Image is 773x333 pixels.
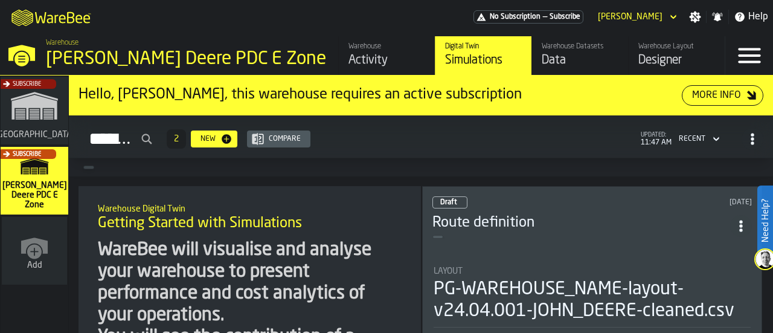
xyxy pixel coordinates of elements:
[593,10,679,24] div: DropdownMenuValue-Allen Pham
[162,129,191,149] div: ButtonLoadMore-Load More-Prev-First-Last
[46,48,329,70] div: [PERSON_NAME] Deere PDC E Zone
[748,10,768,24] span: Help
[434,267,751,276] div: Title
[598,12,662,22] div: DropdownMenuValue-Allen Pham
[196,135,220,143] div: New
[679,135,705,143] div: DropdownMenuValue-4
[611,198,752,207] div: Updated: 4/16/2025, 4:19:21 AM Created: 4/16/2025, 3:52:44 AM
[174,135,179,143] span: 2
[27,260,42,270] span: Add
[2,217,67,287] a: link-to-/wh/new
[440,199,457,206] span: Draft
[445,42,522,51] div: Digital Twin
[191,131,237,147] button: button-New
[13,151,41,158] span: Subscribe
[729,10,773,24] label: button-toggle-Help
[759,187,772,254] label: Need Help?
[435,36,531,75] a: link-to-/wh/i/9d85c013-26f4-4c06-9c7d-6d35b33af13a/simulations
[674,132,722,146] div: DropdownMenuValue-4
[338,36,435,75] a: link-to-/wh/i/9d85c013-26f4-4c06-9c7d-6d35b33af13a/feed/
[264,135,306,143] div: Compare
[98,202,402,214] h2: Sub Title
[638,42,715,51] div: Warehouse Layout
[98,214,302,233] span: Getting Started with Simulations
[473,10,583,24] a: link-to-/wh/i/9d85c013-26f4-4c06-9c7d-6d35b33af13a/pricing/
[348,42,425,51] div: Warehouse
[725,36,773,75] label: button-toggle-Menu
[641,138,672,147] span: 11:47 AM
[1,77,68,147] a: link-to-/wh/i/b5402f52-ce28-4f27-b3d4-5c6d76174849/simulations
[473,10,583,24] div: Menu Subscription
[682,85,763,106] button: button-More Info
[550,13,580,21] span: Subscribe
[1,147,68,217] a: link-to-/wh/i/9d85c013-26f4-4c06-9c7d-6d35b33af13a/simulations
[684,11,706,23] label: button-toggle-Settings
[69,115,773,158] h2: button-Simulations
[628,36,725,75] a: link-to-/wh/i/9d85c013-26f4-4c06-9c7d-6d35b33af13a/designer
[542,42,618,51] div: Warehouse Datasets
[490,13,540,21] span: No Subscription
[247,131,310,147] button: button-Compare
[46,39,79,47] span: Warehouse
[432,196,467,209] div: status-0 2
[543,13,547,21] span: —
[432,213,730,233] h3: Route definition
[434,267,751,328] div: stat-Layout
[13,81,41,88] span: Subscribe
[641,132,672,138] span: updated:
[348,52,425,69] div: Activity
[542,52,618,69] div: Data
[531,36,628,75] a: link-to-/wh/i/9d85c013-26f4-4c06-9c7d-6d35b33af13a/data
[79,85,682,105] div: Hello, [PERSON_NAME], this warehouse requires an active subscription
[69,76,773,115] div: ItemListCard-
[88,196,411,239] div: title-Getting Started with Simulations
[687,88,746,103] div: More Info
[445,52,522,69] div: Simulations
[434,267,463,276] span: Layout
[434,279,751,322] div: PG-WAREHOUSE_NAME-layout-v24.04.001-JOHN_DEERE-cleaned.csv
[638,52,715,69] div: Designer
[707,11,728,23] label: button-toggle-Notifications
